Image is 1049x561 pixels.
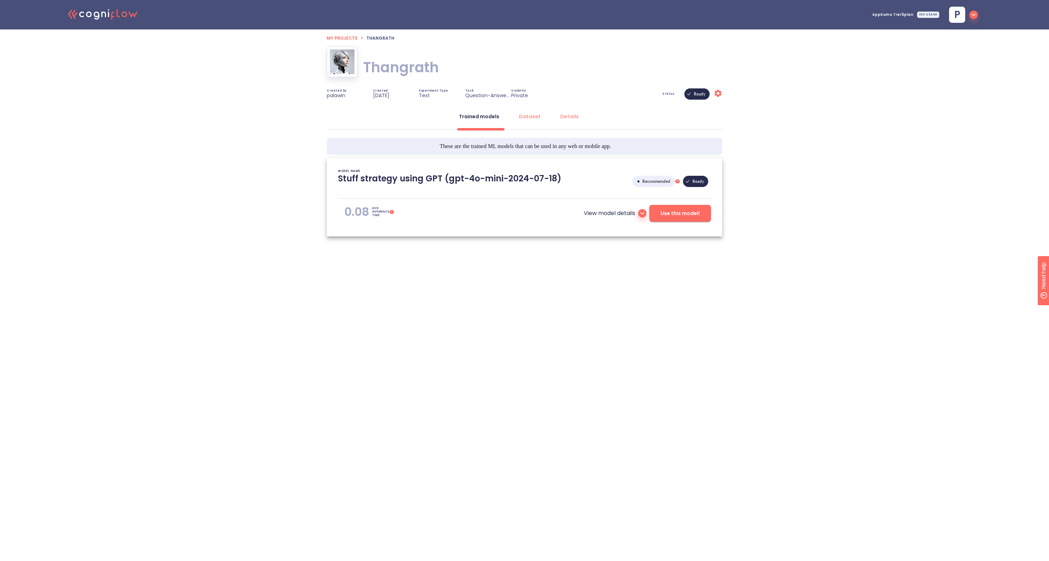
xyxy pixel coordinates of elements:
span: Task [465,89,474,92]
tspan: ? [391,210,393,214]
p: palawin [327,92,345,99]
a: My projects [327,34,358,42]
span: Created [373,89,388,92]
tspan: ? [677,180,678,183]
p: Stuff strategy using GPT (gpt-4o-mini-2024-07-18) [338,173,561,190]
span: Recommended [638,156,675,207]
span: Status [662,93,675,95]
div: Trained models [459,113,499,120]
h1: Thangrath [363,58,439,77]
div: Dataset [519,113,541,120]
p: AVG INFERENCE TIME [372,207,389,217]
span: Ready [690,69,710,119]
p: [DATE] [373,92,390,99]
p: View model details [584,209,635,218]
span: Ready [688,156,708,207]
span: These are the trained ML models that can be used in any web or mobile app. [440,142,611,151]
button: Use this model! [649,205,711,222]
p: Text [419,92,430,99]
img: Thangrath [330,49,354,74]
span: Use this model! [661,209,700,218]
span: Visibility [511,89,526,92]
span: Thangrath [366,35,394,41]
div: Details [560,113,579,120]
p: MODEL NAME [338,169,360,173]
p: Private [511,92,528,99]
p: 0.08 [344,205,369,219]
p: Question-Answering [465,92,511,99]
span: p [954,10,960,20]
div: SEE USAGE [917,12,939,18]
span: AppSumo Tier5 plan [872,13,913,16]
span: My projects [327,35,358,41]
span: Experiment Type [419,89,448,92]
span: Created by [327,89,347,92]
button: p [943,5,981,25]
li: > [360,34,364,42]
span: Need help [16,2,43,10]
